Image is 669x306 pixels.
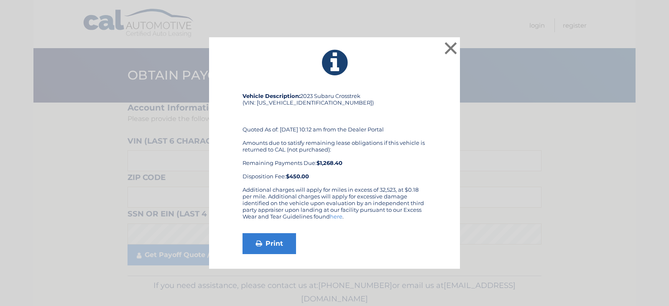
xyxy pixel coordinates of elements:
[243,93,426,186] div: 2023 Subaru Crosstrek (VIN: [US_VEHICLE_IDENTIFICATION_NUMBER]) Quoted As of: [DATE] 10:12 am fro...
[243,93,300,99] strong: Vehicle Description:
[286,173,309,180] strong: $450.00
[330,213,342,220] a: here
[243,233,296,254] a: Print
[243,139,426,180] div: Amounts due to satisfy remaining lease obligations if this vehicle is returned to CAL (not purcha...
[317,159,342,166] b: $1,268.40
[442,40,459,57] button: ×
[243,186,426,226] div: Additional charges will apply for miles in excess of 32,523, at $0.18 per mile. Additional charge...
